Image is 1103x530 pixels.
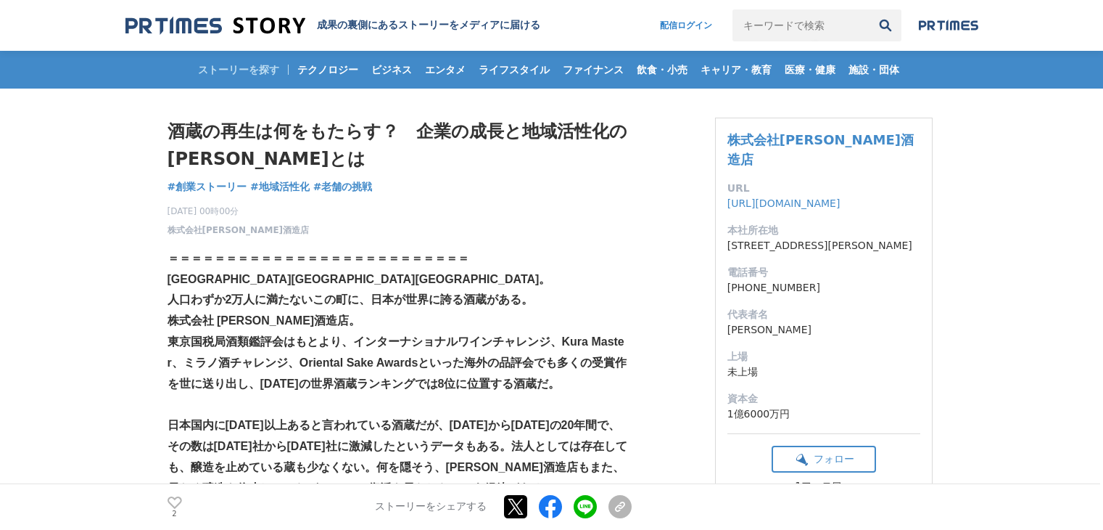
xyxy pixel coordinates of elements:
[843,51,905,89] a: 施設・団体
[168,273,551,285] strong: [GEOGRAPHIC_DATA][GEOGRAPHIC_DATA][GEOGRAPHIC_DATA]。
[365,51,418,89] a: ビジネス
[365,63,418,76] span: ビジネス
[631,63,693,76] span: 飲食・小売
[557,63,629,76] span: ファイナンス
[695,63,777,76] span: キャリア・教育
[168,205,310,218] span: [DATE] 00時00分
[772,480,876,493] div: 1フォロワー
[631,51,693,89] a: 飲食・小売
[779,51,841,89] a: 医療・健康
[250,180,310,193] span: #地域活性化
[727,265,920,280] dt: 電話番号
[919,20,978,31] img: prtimes
[727,364,920,380] dd: 未上場
[645,9,727,41] a: 配信ログイン
[168,510,182,518] p: 2
[727,407,920,422] dd: 1億6000万円
[727,307,920,322] dt: 代表者名
[250,179,310,195] a: #地域活性化
[727,197,840,209] a: [URL][DOMAIN_NAME]
[869,9,901,41] button: 検索
[772,446,876,473] button: フォロー
[168,252,469,264] strong: ＝＝＝＝＝＝＝＝＝＝＝＝＝＝＝＝＝＝＝＝＝＝＝＝＝＝
[292,51,364,89] a: テクノロジー
[473,51,555,89] a: ライフスタイル
[419,63,471,76] span: エンタメ
[779,63,841,76] span: 医療・健康
[168,419,627,494] strong: 日本国内に[DATE]以上あると言われている酒蔵だが、[DATE]から[DATE]の20年間で、その数は[DATE]社から[DATE]社に激減したというデータもある。法人としては存在しても、醸造...
[317,19,540,32] h2: 成果の裏側にあるストーリーをメディアに届ける
[292,63,364,76] span: テクノロジー
[727,349,920,364] dt: 上場
[843,63,905,76] span: 施設・団体
[168,180,247,193] span: #創業ストーリー
[419,51,471,89] a: エンタメ
[727,181,920,196] dt: URL
[168,179,247,195] a: #創業ストーリー
[727,238,920,253] dd: [STREET_ADDRESS][PERSON_NAME]
[168,293,534,306] strong: 人口わずか2万人に満たないこの町に、日本が世界に誇る酒蔵がある。
[168,118,632,174] h1: 酒蔵の再生は何をもたらす？ 企業の成長と地域活性化の[PERSON_NAME]とは
[727,280,920,295] dd: [PHONE_NUMBER]
[473,63,555,76] span: ライフスタイル
[727,223,920,238] dt: 本社所在地
[732,9,869,41] input: キーワードで検索
[727,132,914,167] a: 株式会社[PERSON_NAME]酒造店
[168,224,310,237] a: 株式会社[PERSON_NAME]酒造店
[168,314,361,327] strong: 株式会社 [PERSON_NAME]酒造店。
[313,179,373,195] a: #老舗の挑戦
[695,51,777,89] a: キャリア・教育
[125,16,305,36] img: 成果の裏側にあるストーリーをメディアに届ける
[313,180,373,193] span: #老舗の挑戦
[727,322,920,338] dd: [PERSON_NAME]
[557,51,629,89] a: ファイナンス
[168,335,627,390] strong: 東京国税局酒類鑑評会はもとより、インターナショナルワインチャレンジ、Kura Master、ミラノ酒チャレンジ、Oriental Sake Awardsといった海外の品評会でも多くの受賞作を世に...
[375,501,487,514] p: ストーリーをシェアする
[125,16,540,36] a: 成果の裏側にあるストーリーをメディアに届ける 成果の裏側にあるストーリーをメディアに届ける
[727,391,920,407] dt: 資本金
